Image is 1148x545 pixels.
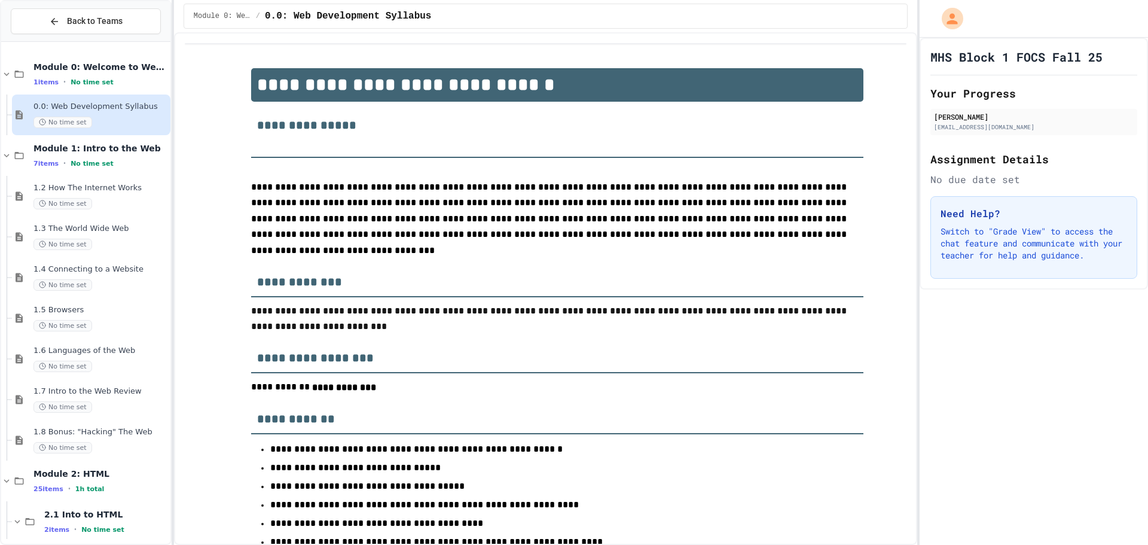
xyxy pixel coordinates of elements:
div: No due date set [930,172,1137,187]
span: 2.1 Into to HTML [44,509,168,520]
span: / [256,11,260,21]
span: 1.6 Languages of the Web [33,346,168,356]
span: Module 0: Welcome to Web Development [33,62,168,72]
iframe: chat widget [1049,445,1136,496]
span: • [63,159,66,168]
span: • [63,77,66,87]
div: [PERSON_NAME] [934,111,1134,122]
span: No time set [33,239,92,250]
span: 1.4 Connecting to a Website [33,264,168,275]
h2: Assignment Details [930,151,1137,168]
span: • [74,525,77,534]
span: Back to Teams [67,15,123,28]
h2: Your Progress [930,85,1137,102]
span: No time set [33,117,92,128]
p: Switch to "Grade View" to access the chat feature and communicate with your teacher for help and ... [941,226,1127,261]
button: Back to Teams [11,8,161,34]
span: No time set [33,198,92,209]
h1: MHS Block 1 FOCS Fall 25 [930,48,1103,65]
span: • [68,484,71,494]
span: 25 items [33,485,63,493]
span: No time set [33,361,92,372]
span: No time set [33,320,92,331]
span: Module 2: HTML [33,468,168,479]
span: 7 items [33,160,59,168]
span: No time set [33,401,92,413]
span: 0.0: Web Development Syllabus [265,9,431,23]
span: Module 0: Welcome to Web Development [194,11,251,21]
span: 1h total [75,485,105,493]
span: Module 1: Intro to the Web [33,143,168,154]
h3: Need Help? [941,206,1127,221]
span: No time set [71,160,114,168]
span: 0.0: Web Development Syllabus [33,102,168,112]
span: No time set [33,442,92,453]
span: 1 items [33,78,59,86]
span: No time set [33,279,92,291]
div: [EMAIL_ADDRESS][DOMAIN_NAME] [934,123,1134,132]
span: 1.5 Browsers [33,305,168,315]
div: My Account [929,5,966,32]
span: No time set [81,526,124,534]
span: 2 items [44,526,69,534]
span: 1.2 How The Internet Works [33,183,168,193]
span: 1.8 Bonus: "Hacking" The Web [33,427,168,437]
span: 1.3 The World Wide Web [33,224,168,234]
span: No time set [71,78,114,86]
span: 1.7 Intro to the Web Review [33,386,168,397]
iframe: chat widget [1098,497,1136,533]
